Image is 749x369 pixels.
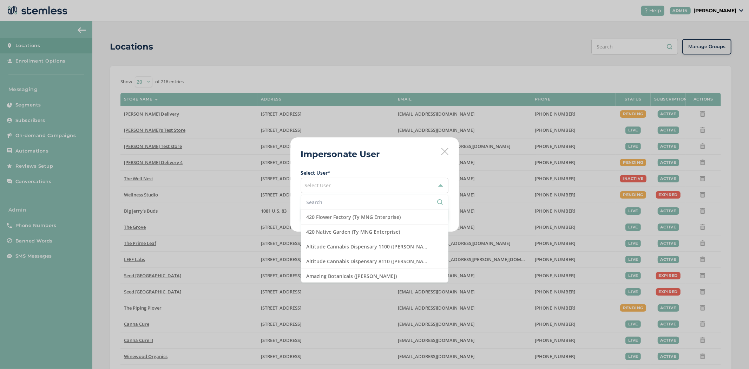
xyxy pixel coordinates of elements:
iframe: Chat Widget [714,335,749,369]
span: Select User [305,182,331,189]
label: Select User [301,169,448,176]
li: Amazing Botanicals ([PERSON_NAME]) [301,269,448,284]
li: Altitude Cannabis Dispensary 8110 ([PERSON_NAME]) [301,254,448,269]
li: Altitude Cannabis Dispensary 1100 ([PERSON_NAME]) [301,239,448,254]
input: Search [307,199,443,206]
li: 420 Native Garden (Ty MNG Enterprise) [301,225,448,239]
li: 420 Flower Factory (Ty MNG Enterprise) [301,210,448,225]
h2: Impersonate User [301,148,380,161]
